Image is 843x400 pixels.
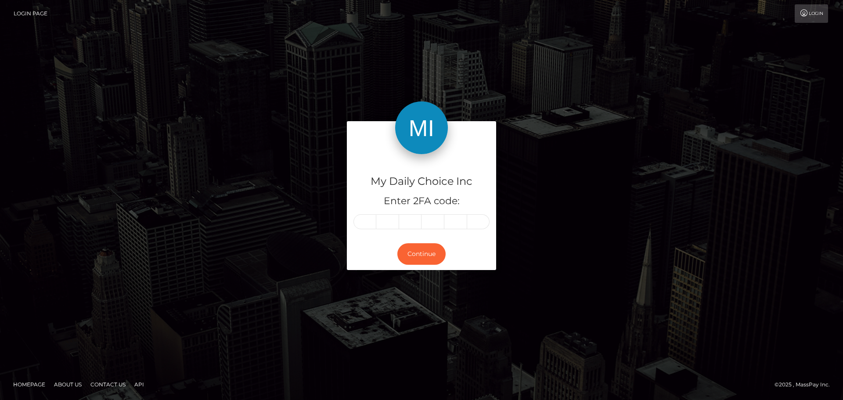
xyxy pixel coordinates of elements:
[10,378,49,391] a: Homepage
[353,174,490,189] h4: My Daily Choice Inc
[395,101,448,154] img: My Daily Choice Inc
[14,4,47,23] a: Login Page
[397,243,446,265] button: Continue
[775,380,836,389] div: © 2025 , MassPay Inc.
[353,195,490,208] h5: Enter 2FA code:
[131,378,148,391] a: API
[50,378,85,391] a: About Us
[795,4,828,23] a: Login
[87,378,129,391] a: Contact Us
